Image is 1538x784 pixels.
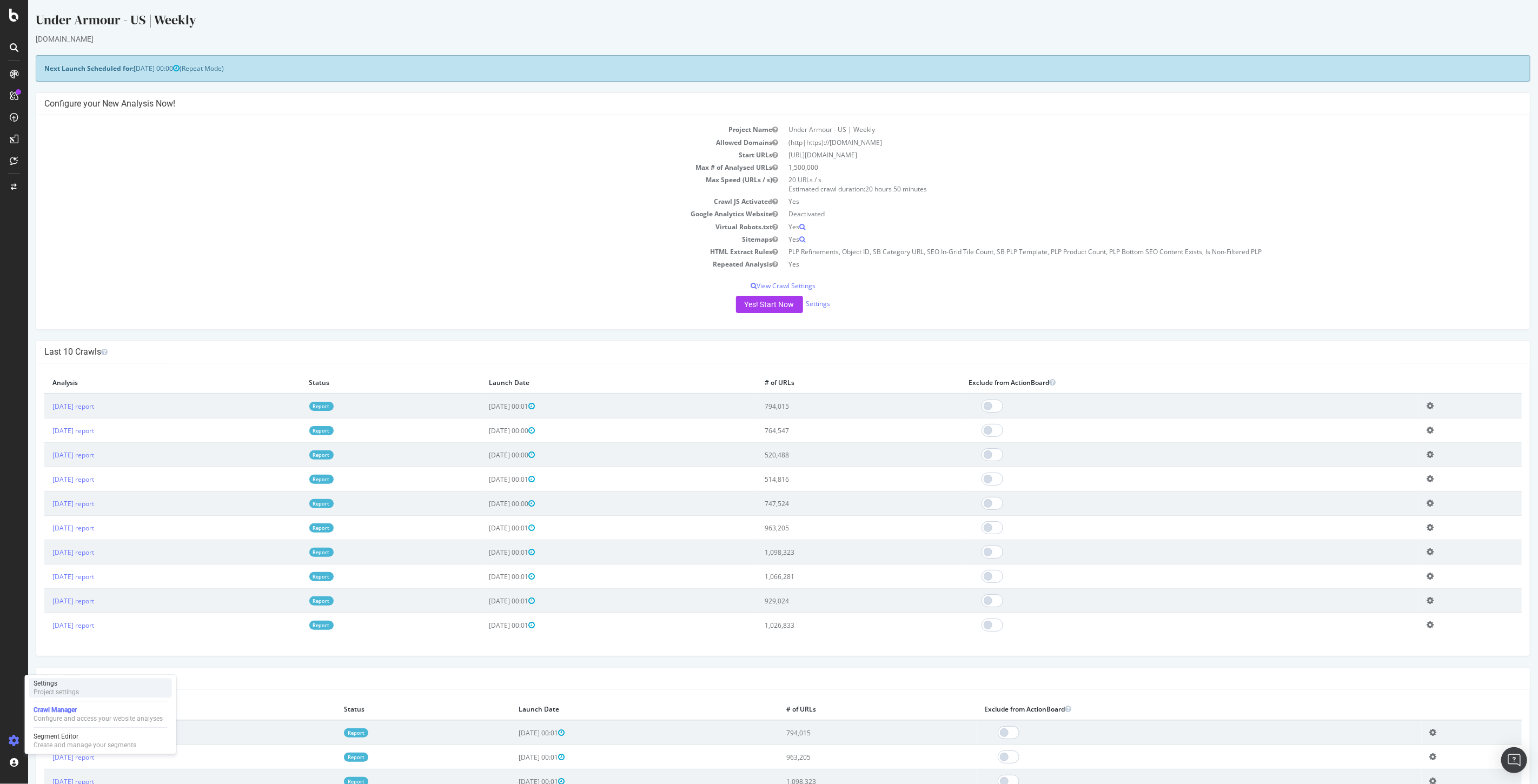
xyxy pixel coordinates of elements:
td: Max # of Analysed URLs [16,161,755,174]
td: 794,015 [750,720,948,745]
span: [DATE] 00:00 [105,64,151,73]
h4: Configure your New Analysis Now! [16,98,1494,109]
a: Crawl ManagerConfigure and access your website analyses [29,705,172,724]
a: Report [281,426,306,435]
td: Deactivated [755,208,1494,220]
a: [DATE] report [24,596,66,606]
span: [DATE] 00:00 [461,426,507,435]
td: HTML Extract Rules [16,245,755,258]
td: Start URLs [16,149,755,161]
div: Create and manage your segments [34,741,136,749]
td: 747,524 [728,491,932,516]
td: Yes [755,233,1494,245]
td: 1,098,323 [728,540,932,564]
th: # of URLs [750,698,948,720]
span: [DATE] 00:01 [461,475,507,484]
a: Report [316,728,340,738]
a: Settings [778,299,803,308]
a: Report [281,596,306,606]
a: [DATE] report [24,450,66,460]
td: 794,015 [728,394,932,418]
td: 20 URLs / s Estimated crawl duration: [755,174,1494,195]
h4: Last 10 Crawls [16,347,1494,357]
td: [URL][DOMAIN_NAME] [755,149,1494,161]
th: Launch Date [453,371,728,394]
a: Report [281,621,306,630]
span: [DATE] 00:01 [461,572,507,581]
a: Report [281,572,306,581]
div: (Repeat Mode) [8,55,1502,82]
div: Crawl Manager [34,706,163,714]
div: Settings [34,679,79,688]
td: Repeated Analysis [16,258,755,270]
span: [DATE] 00:01 [490,753,536,762]
a: [DATE] report [24,728,66,738]
td: Max Speed (URLs / s) [16,174,755,195]
a: [DATE] report [24,402,66,411]
h4: Crawl History [16,673,1494,684]
a: [DATE] report [24,426,66,435]
th: Exclude from ActionBoard [932,371,1390,394]
td: Crawl JS Activated [16,195,755,208]
a: Report [281,548,306,557]
td: Allowed Domains [16,136,755,149]
td: 1,066,281 [728,564,932,589]
td: PLP Refinements, Object ID, SB Category URL, SEO In-Grid Tile Count, SB PLP Template, PLP Product... [755,245,1494,258]
td: Yes [755,258,1494,270]
td: Google Analytics Website [16,208,755,220]
a: Report [281,475,306,484]
a: Report [281,499,306,508]
td: 929,024 [728,589,932,613]
span: [DATE] 00:01 [461,523,507,533]
th: Analysis [16,371,273,394]
a: SettingsProject settings [29,678,172,697]
td: (http|https)://[DOMAIN_NAME] [755,136,1494,149]
th: # of URLs [728,371,932,394]
a: [DATE] report [24,523,66,533]
th: Exclude from ActionBoard [949,698,1394,720]
div: Segment Editor [34,732,136,741]
div: Configure and access your website analyses [34,714,163,723]
th: Status [308,698,482,720]
a: [DATE] report [24,475,66,484]
td: Sitemaps [16,233,755,245]
span: [DATE] 00:01 [461,621,507,630]
span: 20 hours 50 minutes [837,184,899,194]
button: Yes! Start Now [708,296,775,313]
td: 1,026,833 [728,613,932,637]
th: Status [273,371,453,394]
a: [DATE] report [24,621,66,630]
a: [DATE] report [24,572,66,581]
p: View Crawl Settings [16,281,1494,290]
span: [DATE] 00:00 [461,450,507,460]
a: Report [316,753,340,762]
td: Virtual Robots.txt [16,221,755,233]
a: [DATE] report [24,548,66,557]
td: 514,816 [728,467,932,491]
td: Under Armour - US | Weekly [755,123,1494,136]
td: 520,488 [728,443,932,467]
td: Yes [755,221,1494,233]
a: Report [281,450,306,460]
a: Segment EditorCreate and manage your segments [29,731,172,750]
th: Analysis [16,698,308,720]
td: Project Name [16,123,755,136]
div: Under Armour - US | Weekly [8,11,1502,34]
td: Yes [755,195,1494,208]
td: 1,500,000 [755,161,1494,174]
span: [DATE] 00:01 [461,596,507,606]
span: [DATE] 00:01 [490,728,536,738]
td: 963,205 [728,516,932,540]
strong: Next Launch Scheduled for: [16,64,105,73]
div: Project settings [34,688,79,696]
span: [DATE] 00:00 [461,499,507,508]
td: 764,547 [728,418,932,443]
span: [DATE] 00:01 [461,402,507,411]
div: [DOMAIN_NAME] [8,34,1502,44]
th: Launch Date [482,698,751,720]
a: Report [281,523,306,533]
a: [DATE] report [24,499,66,508]
a: Report [281,402,306,411]
a: [DATE] report [24,753,66,762]
span: [DATE] 00:01 [461,548,507,557]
